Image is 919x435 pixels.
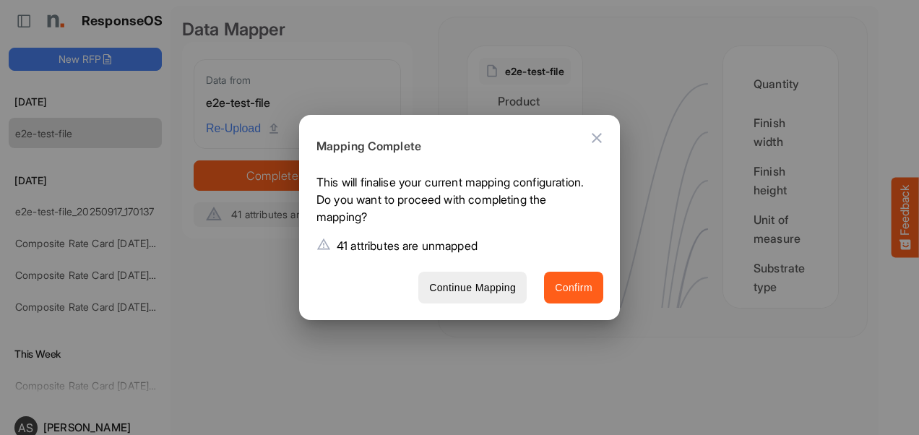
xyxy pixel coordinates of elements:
button: Continue Mapping [418,272,527,304]
button: Close dialog [579,121,614,155]
button: Confirm [544,272,603,304]
p: 41 attributes are unmapped [337,237,478,254]
span: Continue Mapping [429,279,516,297]
span: Confirm [555,279,592,297]
h6: Mapping Complete [316,137,592,156]
p: This will finalise your current mapping configuration. Do you want to proceed with completing the... [316,173,592,231]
